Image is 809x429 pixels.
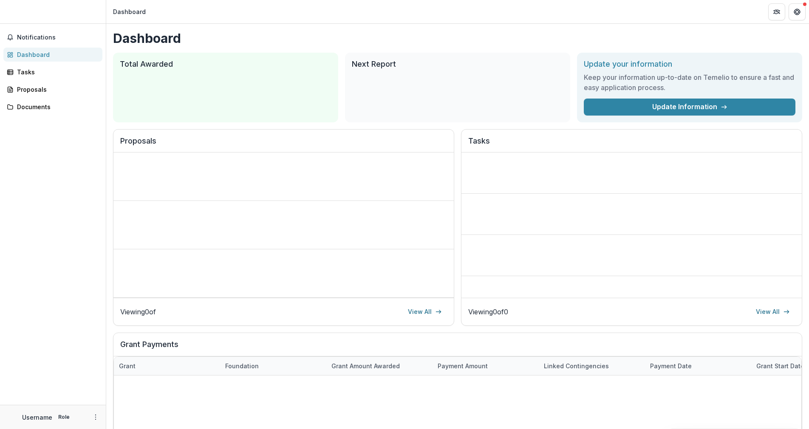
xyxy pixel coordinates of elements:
[768,3,785,20] button: Partners
[17,50,96,59] div: Dashboard
[3,100,102,114] a: Documents
[17,102,96,111] div: Documents
[468,307,508,317] p: Viewing 0 of 0
[3,65,102,79] a: Tasks
[3,48,102,62] a: Dashboard
[91,412,101,422] button: More
[584,99,795,116] a: Update Information
[3,82,102,96] a: Proposals
[120,136,447,152] h2: Proposals
[17,34,99,41] span: Notifications
[3,31,102,44] button: Notifications
[120,340,795,356] h2: Grant Payments
[468,136,795,152] h2: Tasks
[120,59,331,69] h2: Total Awarded
[789,3,806,20] button: Get Help
[120,307,156,317] p: Viewing 0 of
[56,413,72,421] p: Role
[17,85,96,94] div: Proposals
[110,6,149,18] nav: breadcrumb
[352,59,563,69] h2: Next Report
[113,31,802,46] h1: Dashboard
[751,305,795,319] a: View All
[22,413,52,422] p: Username
[584,59,795,69] h2: Update your information
[17,68,96,76] div: Tasks
[113,7,146,16] div: Dashboard
[403,305,447,319] a: View All
[584,72,795,93] h3: Keep your information up-to-date on Temelio to ensure a fast and easy application process.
